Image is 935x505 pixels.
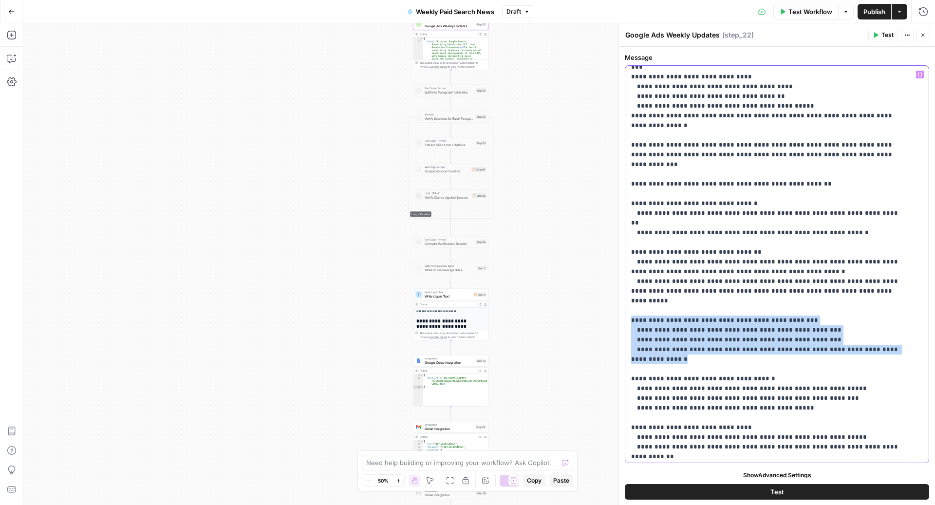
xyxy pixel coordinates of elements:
div: Output [420,302,475,306]
button: Draft [502,5,534,18]
g: Edge from step_60 to step_62 [450,96,451,110]
div: 1 [413,37,423,40]
div: Run Code · PythonCompile Verification ResultsStep 66 [413,236,488,248]
div: Write to Knowledge BaseWrite to Knowledge BaseStep 3 [413,262,488,274]
div: This output is too large & has been abbreviated for review. to view the full content. [420,61,486,69]
span: Copy [527,476,542,485]
div: Loop - DisabledIterationVerify Sources for Each ParagraphStep 62 [413,111,488,123]
span: Gmail Integration [425,426,474,431]
span: Write to Knowledge Base [425,267,475,272]
div: Step 62 [476,114,486,119]
span: Show Advanced Settings [743,471,811,480]
button: Test [625,484,929,499]
span: Integration [425,356,474,360]
button: Test [868,29,898,41]
div: Output [420,32,475,36]
div: Run Code · PythonSplit Into Paragraph VariablesStep 60 [413,85,488,96]
span: Test [881,31,894,39]
span: Test Workflow [788,7,832,17]
div: Web Page ScrapeScrape Source ContentStep 64 [413,164,488,175]
span: Paste [553,476,569,485]
div: Step 18 [476,491,486,495]
span: Split Into Paragraph Variables [425,90,474,94]
img: gmail%20(1).png [416,425,421,430]
span: Integration [425,423,474,427]
div: Step 3 [477,266,486,270]
span: LLM · GPT-4.1 [425,191,470,195]
div: 2 [413,443,423,446]
span: Run Code · Python [425,86,474,90]
span: Gmail Integration [425,492,474,497]
g: Edge from step_6 to step_12 [450,340,451,354]
label: Message [625,53,929,62]
div: Run Code · PythonExtract URLs from CitationsStep 63 [413,137,488,149]
g: Edge from step_3 to step_6 [450,274,451,288]
span: Write Liquid Text [425,294,471,299]
div: 1 [413,374,423,377]
span: Draft [506,7,521,16]
span: Test [770,486,784,496]
span: Run Code · Python [425,139,474,143]
span: Toggle code folding, rows 1 through 3 [420,374,423,377]
span: Publish [863,7,885,17]
img: Instagram%20post%20-%201%201.png [416,358,421,363]
button: Publish [858,4,891,19]
div: 2 [413,377,423,386]
textarea: Google Ads Weekly Updates [625,30,720,40]
g: Edge from step_66 to step_3 [450,247,451,262]
div: Step 63 [476,141,486,145]
div: Step 66 [476,240,486,244]
span: Toggle code folding, rows 1 through 3 [420,37,423,40]
div: IntegrationGoogle Docs IntegrationStep 12Output{ "file_url":"[URL][DOMAIN_NAME] /d/1rdpXpvkawSL5H... [413,355,488,407]
g: Edge from step_62 to step_63 [450,122,451,136]
g: Edge from step_22 to step_60 [450,70,451,84]
span: Write Liquid Text [425,290,471,294]
div: LLM · GPT-4.1Verify Claims Against SourceStep 65 [413,190,488,202]
div: 1 [413,440,423,443]
button: Weekly Paid Search News [401,4,500,19]
span: Google Ads Weekly Updates [425,23,474,28]
g: Edge from step_64 to step_65 [450,175,451,189]
g: Edge from step_63 to step_64 [450,149,451,163]
button: Paste [549,474,573,487]
span: Iteration [425,112,474,116]
span: Write to Knowledge Base [425,264,475,268]
span: 50% [378,477,389,485]
button: Copy [523,474,545,487]
div: 3 [413,446,423,449]
span: Weekly Paid Search News [416,7,494,17]
span: Toggle code folding, rows 1 through 9 [420,440,423,443]
img: gmail%20(1).png [416,491,421,496]
div: Step 24 [475,425,486,429]
div: Step 60 [476,88,486,93]
span: Google Docs Integration [425,360,474,365]
div: Step 65 [472,193,486,198]
span: ( step_22 ) [722,30,754,40]
g: Edge from step_12 to step_24 [450,406,451,420]
span: Copy the output [429,65,447,68]
span: Verify Sources for Each Paragraph [425,116,474,121]
g: Edge from step_62-iteration-end to step_66 [450,216,451,236]
div: Step 12 [476,358,486,363]
span: Scrape Source Content [425,168,470,173]
div: 3 [413,386,423,389]
span: Run Code · Python [425,238,474,242]
span: Verify Claims Against Source [425,195,470,200]
div: Output [420,435,475,439]
span: Compile Verification Results [425,241,474,246]
div: IntegrationGmail IntegrationStep 24Output{ "id":"1997ca610f6469e3", "threadId":"1997ca610f6469e3"... [413,421,488,473]
div: Output [420,369,475,373]
div: IntegrationGmail IntegrationStep 18 [413,487,488,499]
div: Step 22 [476,22,486,26]
span: Toggle code folding, rows 4 through 8 [420,449,423,452]
div: This output is too large & has been abbreviated for review. to view the full content. [420,331,486,339]
span: Extract URLs from Citations [425,142,474,147]
button: Test Workflow [773,4,838,19]
div: Step 64 [471,167,486,172]
div: 4 [413,449,423,452]
div: Step 6 [473,292,486,297]
div: Perplexity Deep ResearchGoogle Ads Weekly UpdatesStep 22Output{ "body":"# Latest Google Search Ad... [413,19,488,70]
span: Copy the output [429,336,447,338]
span: Web Page Scrape [425,165,470,169]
